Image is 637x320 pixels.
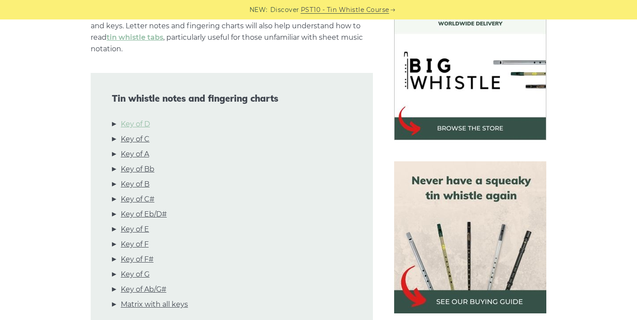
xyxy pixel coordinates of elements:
span: Discover [270,5,299,15]
span: NEW: [249,5,268,15]
a: Key of F# [121,254,153,265]
a: Key of G [121,269,150,280]
img: tin whistle buying guide [394,161,546,313]
a: Key of A [121,149,149,160]
a: Key of C# [121,194,154,205]
a: Key of Bb [121,164,154,175]
a: PST10 - Tin Whistle Course [301,5,389,15]
a: Key of Eb/D# [121,209,167,220]
a: Key of D [121,118,150,130]
span: Tin whistle notes and fingering charts [112,93,352,104]
a: Key of E [121,224,149,235]
a: tin whistle tabs [107,33,163,42]
a: Key of C [121,133,150,145]
a: Matrix with all keys [121,299,188,310]
a: Key of F [121,239,149,250]
a: Key of B [121,179,150,190]
a: Key of Ab/G# [121,284,166,295]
